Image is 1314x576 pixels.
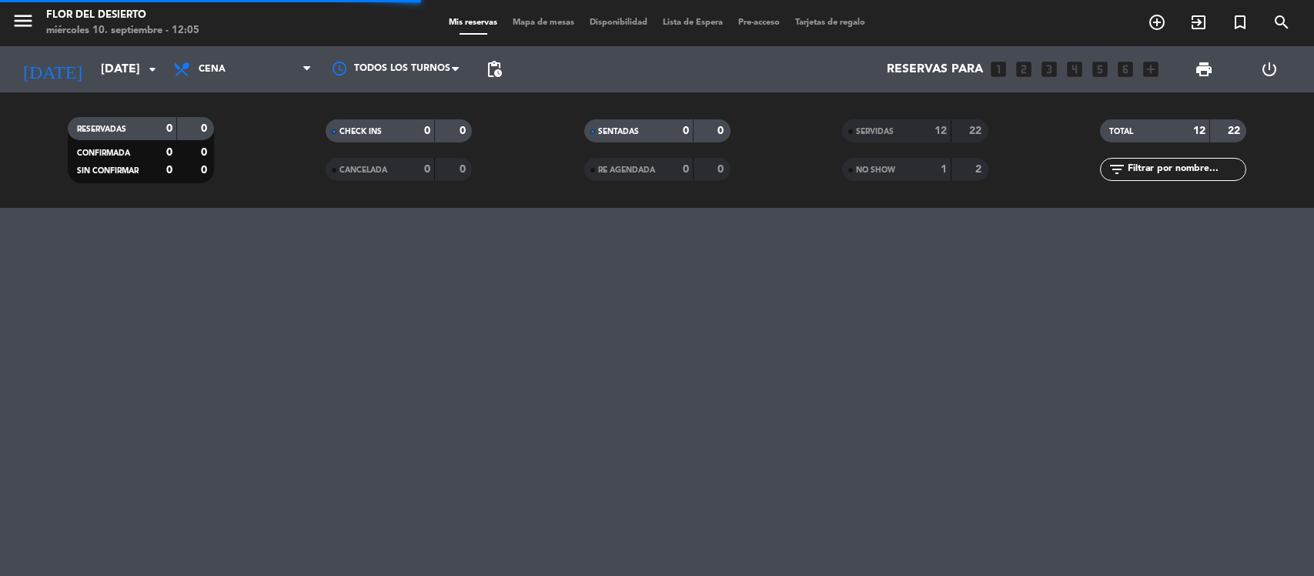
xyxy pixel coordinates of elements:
[1272,13,1291,32] i: search
[339,166,387,174] span: CANCELADA
[12,9,35,32] i: menu
[339,128,382,136] span: CHECK INS
[201,123,210,134] strong: 0
[935,126,947,136] strong: 12
[1109,128,1133,136] span: TOTAL
[201,147,210,158] strong: 0
[46,8,199,23] div: FLOR DEL DESIERTO
[1039,59,1059,79] i: looks_3
[717,126,727,136] strong: 0
[424,126,430,136] strong: 0
[77,149,130,157] span: CONFIRMADA
[424,164,430,175] strong: 0
[1014,59,1034,79] i: looks_two
[460,126,469,136] strong: 0
[787,18,873,27] span: Tarjetas de regalo
[1231,13,1249,32] i: turned_in_not
[166,147,172,158] strong: 0
[1108,160,1126,179] i: filter_list
[1237,46,1302,92] div: LOG OUT
[717,164,727,175] strong: 0
[683,164,689,175] strong: 0
[969,126,985,136] strong: 22
[598,166,655,174] span: RE AGENDADA
[856,166,895,174] span: NO SHOW
[856,128,894,136] span: SERVIDAS
[1148,13,1166,32] i: add_circle_outline
[1193,126,1205,136] strong: 12
[1115,59,1135,79] i: looks_6
[143,60,162,79] i: arrow_drop_down
[941,164,947,175] strong: 1
[731,18,787,27] span: Pre-acceso
[582,18,655,27] span: Disponibilidad
[1141,59,1161,79] i: add_box
[201,165,210,176] strong: 0
[975,164,985,175] strong: 2
[988,59,1008,79] i: looks_one
[655,18,731,27] span: Lista de Espera
[12,52,93,86] i: [DATE]
[199,64,226,75] span: Cena
[1189,13,1208,32] i: exit_to_app
[46,23,199,39] div: miércoles 10. septiembre - 12:05
[1090,59,1110,79] i: looks_5
[598,128,639,136] span: SENTADAS
[1126,161,1245,178] input: Filtrar por nombre...
[166,123,172,134] strong: 0
[77,167,139,175] span: SIN CONFIRMAR
[485,60,503,79] span: pending_actions
[1260,60,1279,79] i: power_settings_new
[1065,59,1085,79] i: looks_4
[887,62,983,77] span: Reservas para
[460,164,469,175] strong: 0
[166,165,172,176] strong: 0
[505,18,582,27] span: Mapa de mesas
[1195,60,1213,79] span: print
[1228,126,1243,136] strong: 22
[683,126,689,136] strong: 0
[441,18,505,27] span: Mis reservas
[77,126,126,133] span: RESERVADAS
[12,9,35,38] button: menu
